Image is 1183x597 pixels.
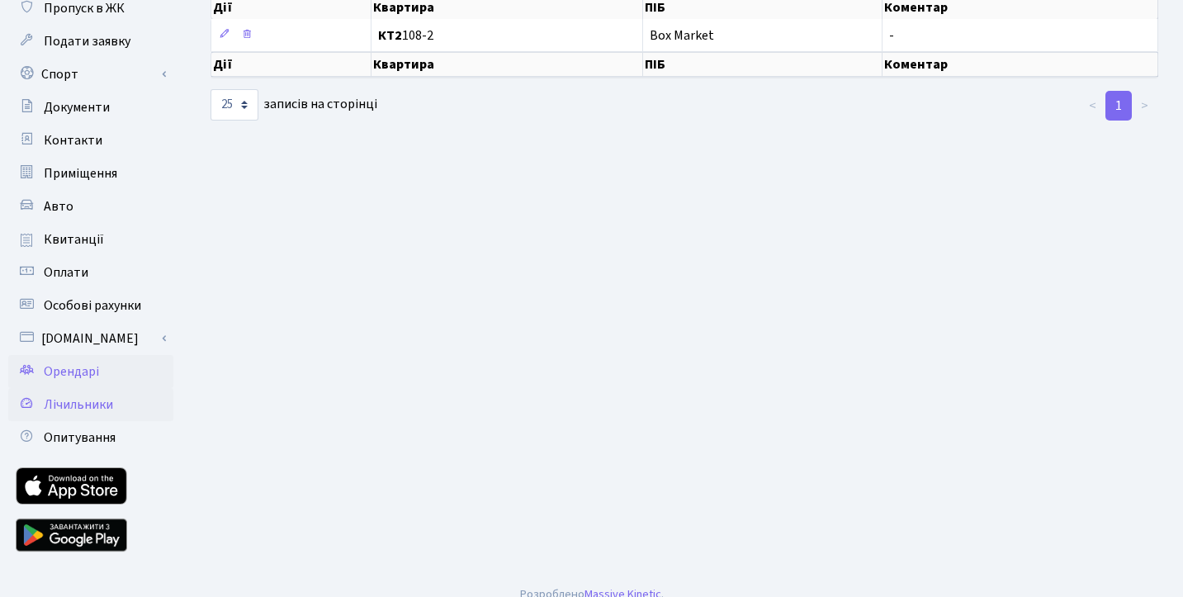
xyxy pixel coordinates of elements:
span: Контакти [44,131,102,149]
span: Документи [44,98,110,116]
span: - [889,26,894,45]
a: Контакти [8,124,173,157]
a: Лічильники [8,388,173,421]
a: Опитування [8,421,173,454]
th: Коментар [883,52,1158,77]
th: Квартира [371,52,643,77]
th: Дії [211,52,371,77]
a: Приміщення [8,157,173,190]
span: Особові рахунки [44,296,141,315]
span: Лічильники [44,396,113,414]
span: 108-2 [378,29,636,42]
a: Спорт [8,58,173,91]
span: Оплати [44,263,88,282]
a: Орендарі [8,355,173,388]
a: Оплати [8,256,173,289]
label: записів на сторінці [211,89,377,121]
span: Подати заявку [44,32,130,50]
span: Приміщення [44,164,117,182]
a: Подати заявку [8,25,173,58]
span: Авто [44,197,73,216]
select: записів на сторінці [211,89,258,121]
a: Авто [8,190,173,223]
b: КТ2 [378,26,402,45]
span: Box Market [650,29,875,42]
a: Квитанції [8,223,173,256]
span: Квитанції [44,230,104,249]
a: Особові рахунки [8,289,173,322]
span: Опитування [44,429,116,447]
a: 1 [1105,91,1132,121]
a: Документи [8,91,173,124]
th: ПІБ [643,52,883,77]
span: Орендарі [44,362,99,381]
a: [DOMAIN_NAME] [8,322,173,355]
